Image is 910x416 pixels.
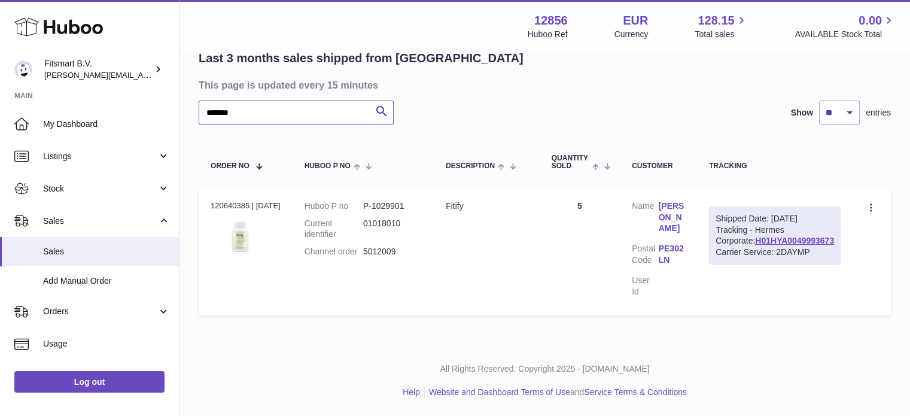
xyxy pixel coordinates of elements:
[528,29,568,40] div: Huboo Ref
[44,70,240,80] span: [PERSON_NAME][EMAIL_ADDRESS][DOMAIN_NAME]
[429,387,570,397] a: Website and Dashboard Terms of Use
[632,243,659,269] dt: Postal Code
[540,189,620,315] td: 5
[632,275,659,297] dt: User Id
[211,215,270,257] img: 128561739542540.png
[363,218,422,241] dd: 01018010
[43,215,157,227] span: Sales
[584,387,687,397] a: Service Terms & Conditions
[695,29,748,40] span: Total sales
[43,151,157,162] span: Listings
[14,371,165,393] a: Log out
[709,162,841,170] div: Tracking
[43,275,170,287] span: Add Manual Order
[189,363,900,375] p: All Rights Reserved. Copyright 2025 - [DOMAIN_NAME]
[859,13,882,29] span: 0.00
[866,107,891,119] span: entries
[363,201,422,212] dd: P-1029901
[211,201,281,211] div: 120640385 | [DATE]
[659,243,686,266] a: PE302LN
[623,13,648,29] strong: EUR
[425,387,687,398] li: and
[14,60,32,78] img: jonathan@leaderoo.com
[614,29,649,40] div: Currency
[43,119,170,130] span: My Dashboard
[305,218,363,241] dt: Current identifier
[446,201,528,212] div: Fitify
[755,236,834,245] a: H01HYA0049993673
[43,246,170,257] span: Sales
[632,162,685,170] div: Customer
[43,183,157,195] span: Stock
[363,246,422,257] dd: 5012009
[795,13,896,40] a: 0.00 AVAILABLE Stock Total
[199,78,888,92] h3: This page is updated every 15 minutes
[716,213,834,224] div: Shipped Date: [DATE]
[211,162,249,170] span: Order No
[43,338,170,350] span: Usage
[698,13,734,29] span: 128.15
[534,13,568,29] strong: 12856
[795,29,896,40] span: AVAILABLE Stock Total
[446,162,495,170] span: Description
[43,306,157,317] span: Orders
[632,201,659,238] dt: Name
[695,13,748,40] a: 128.15 Total sales
[199,50,524,66] h2: Last 3 months sales shipped from [GEOGRAPHIC_DATA]
[305,162,351,170] span: Huboo P no
[305,201,363,212] dt: Huboo P no
[716,247,834,258] div: Carrier Service: 2DAYMP
[659,201,686,235] a: [PERSON_NAME]
[552,154,589,170] span: Quantity Sold
[305,246,363,257] dt: Channel order
[403,387,420,397] a: Help
[44,58,152,81] div: Fitsmart B.V.
[709,207,841,265] div: Tracking - Hermes Corporate:
[791,107,813,119] label: Show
